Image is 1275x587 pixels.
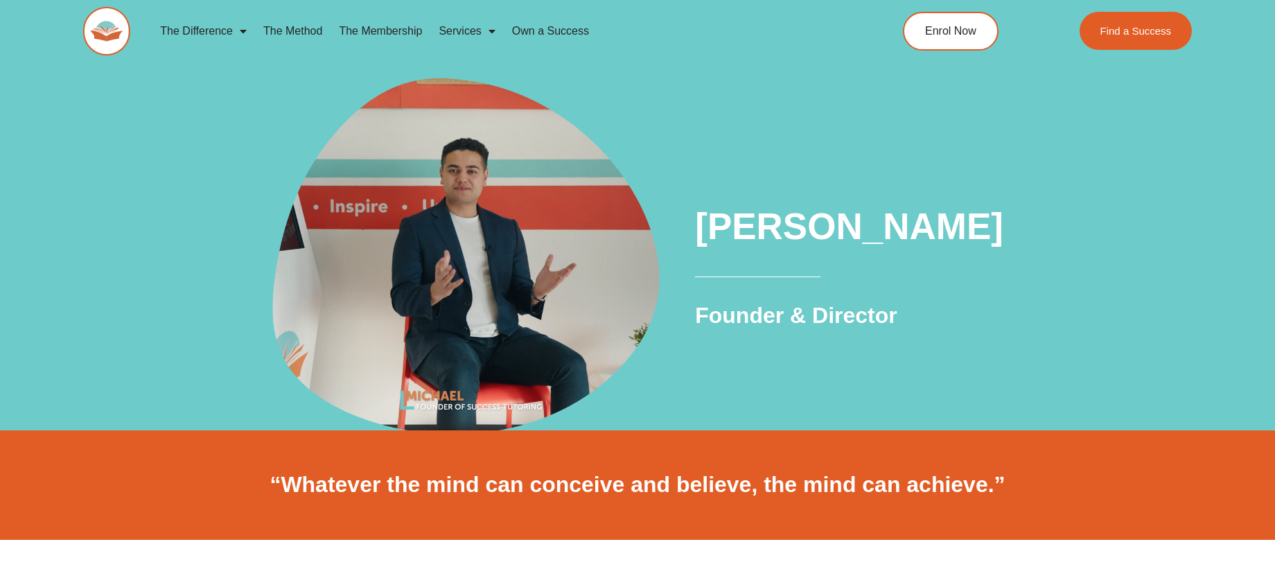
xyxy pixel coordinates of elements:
nav: Menu [152,15,839,47]
a: Own a Success [504,15,597,47]
a: Services [430,15,503,47]
a: Enrol Now [903,12,999,51]
a: The Membership [331,15,430,47]
span: Enrol Now [925,26,976,37]
span: Find a Success [1100,26,1171,36]
a: The Method [255,15,331,47]
a: Find a Success [1079,12,1192,50]
h2: Founder & Director [695,301,1025,331]
h2: “Whatever the mind can conceive and believe, the mind can achieve.” [249,471,1026,500]
img: Michael Black - Founder of Success Tutoring [259,52,672,465]
h1: [PERSON_NAME] [695,201,1025,252]
a: The Difference [152,15,255,47]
